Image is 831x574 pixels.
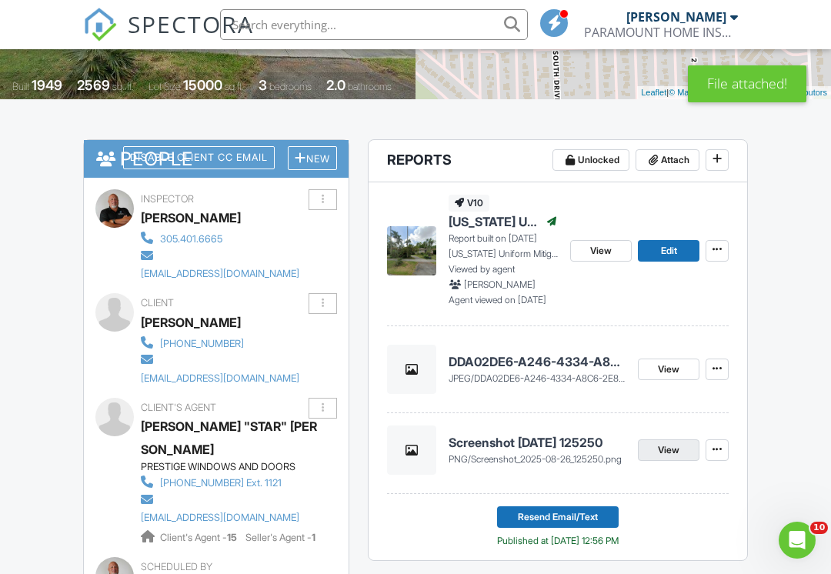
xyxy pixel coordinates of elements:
div: 3 [259,77,267,93]
span: bedrooms [269,81,312,92]
strong: 15 [227,532,237,543]
div: 2569 [77,77,110,93]
div: [EMAIL_ADDRESS][DOMAIN_NAME] [141,512,299,524]
div: [EMAIL_ADDRESS][DOMAIN_NAME] [141,372,299,385]
div: New [288,146,337,170]
div: [PERSON_NAME] [626,9,726,25]
span: sq.ft. [225,81,244,92]
a: 305.401.6665 [141,229,309,246]
div: [PERSON_NAME] [141,311,241,334]
a: [EMAIL_ADDRESS][DOMAIN_NAME] [141,247,309,282]
div: [PHONE_NUMBER] Ext. 1121 [160,477,282,489]
div: [EMAIL_ADDRESS][DOMAIN_NAME] [141,268,299,280]
span: Client's Agent - [160,532,239,543]
span: SPECTORA [128,8,254,40]
img: The Best Home Inspection Software - Spectora [83,8,117,42]
div: 1949 [32,77,62,93]
span: Scheduled By [141,561,212,572]
div: 2.0 [326,77,345,93]
a: © MapTiler [669,88,710,97]
iframe: Intercom live chat [779,522,816,559]
div: [PHONE_NUMBER] [160,338,244,350]
div: File attached! [688,65,806,102]
div: Disable Client CC Email [123,146,275,169]
a: SPECTORA [83,21,254,53]
a: [EMAIL_ADDRESS][DOMAIN_NAME] [141,351,309,385]
span: Client [141,297,174,309]
span: Seller's Agent - [245,532,315,543]
span: Lot Size [149,81,181,92]
span: Built [12,81,29,92]
span: Client's Agent [141,402,216,413]
div: 15000 [183,77,222,93]
a: [EMAIL_ADDRESS][DOMAIN_NAME] [141,491,309,526]
strong: 1 [312,532,315,543]
span: bathrooms [348,81,392,92]
input: Search everything... [220,9,528,40]
div: PRESTIGE WINDOWS AND DOORS [141,461,321,473]
span: sq. ft. [112,81,134,92]
a: [PHONE_NUMBER] [141,334,309,351]
div: PARAMOUNT HOME INSPECTIONS [584,25,738,40]
span: Inspector [141,193,194,205]
h3: People [84,140,349,178]
span: 10 [810,522,828,534]
div: | [637,86,831,99]
a: Leaflet [641,88,666,97]
div: 305.401.6665 [160,233,222,245]
a: [PHONE_NUMBER] Ext. 1121 [141,473,309,490]
a: [PERSON_NAME] "STAR" [PERSON_NAME] [141,415,321,461]
div: [PERSON_NAME] [141,206,241,229]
